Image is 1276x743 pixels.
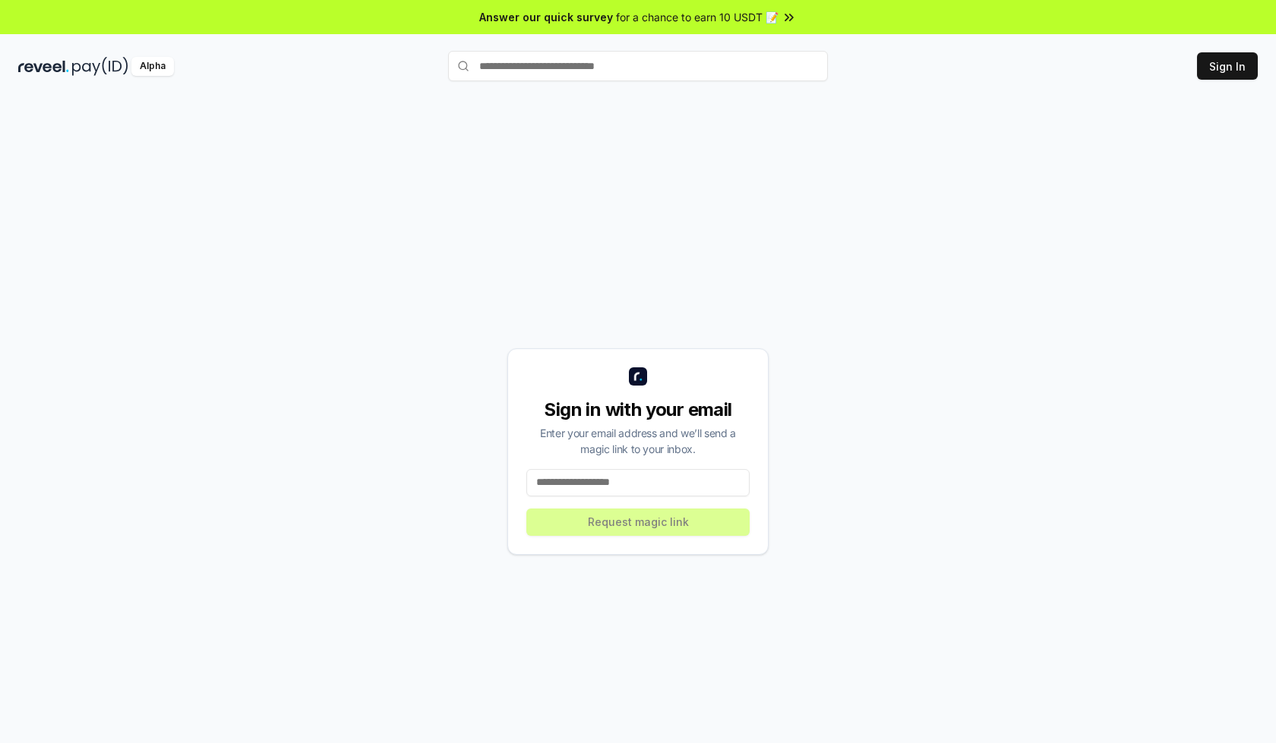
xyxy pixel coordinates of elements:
[18,57,69,76] img: reveel_dark
[526,425,750,457] div: Enter your email address and we’ll send a magic link to your inbox.
[72,57,128,76] img: pay_id
[131,57,174,76] div: Alpha
[629,367,647,386] img: logo_small
[479,9,613,25] span: Answer our quick survey
[1197,52,1258,80] button: Sign In
[616,9,779,25] span: for a chance to earn 10 USDT 📝
[526,398,750,422] div: Sign in with your email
